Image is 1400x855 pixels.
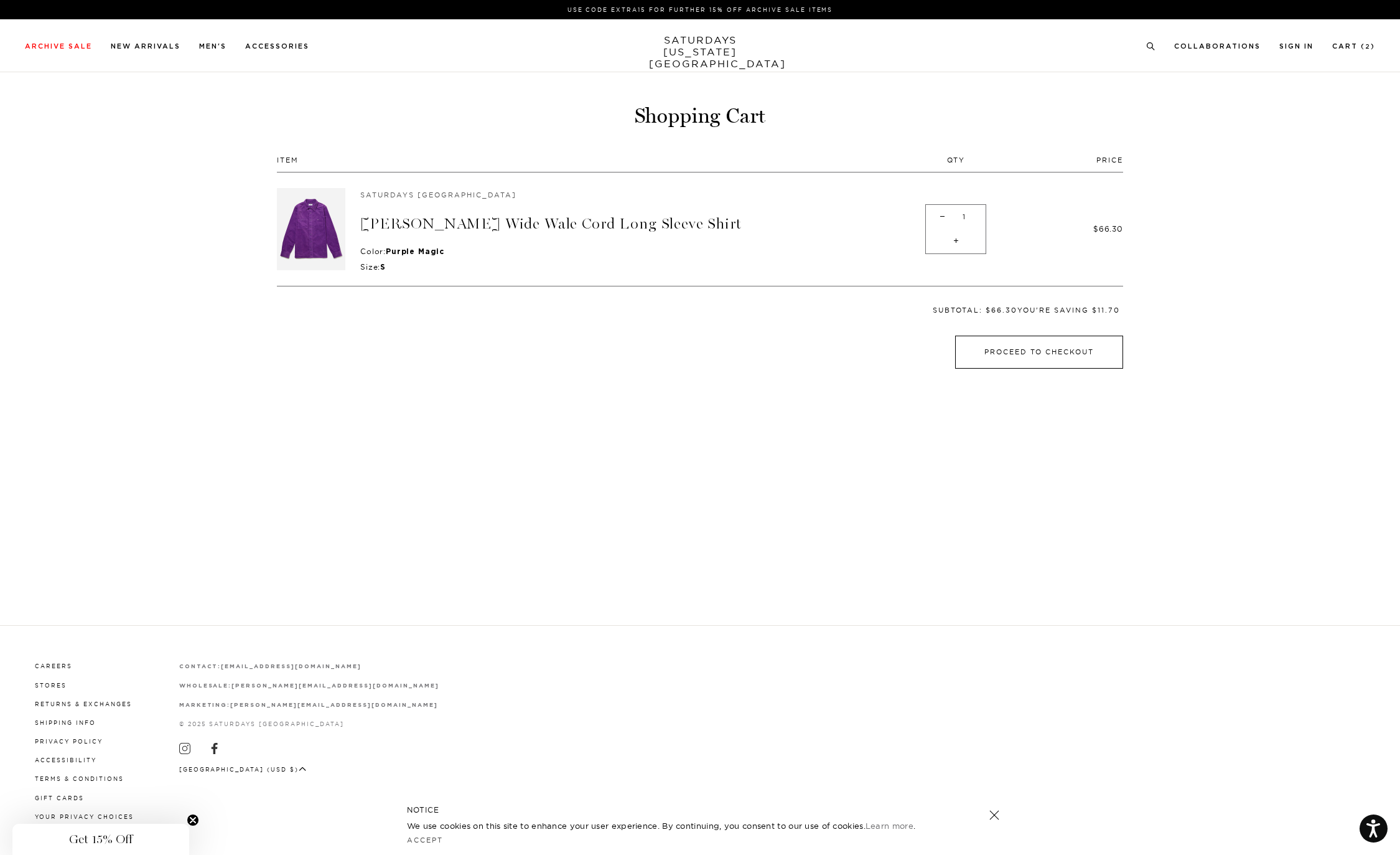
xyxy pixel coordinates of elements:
[1093,224,1123,234] span: $66.30
[407,805,993,816] h5: NOTICE
[35,701,132,707] a: Returns & Exchanges
[179,683,232,689] strong: wholesale:
[1365,44,1371,50] small: 2
[35,663,72,669] a: Careers
[35,682,67,689] a: Stores
[277,188,345,270] img: Purple Magic | Nolan Wide Wale Cord Long Sleeve Shirt | Saturdays NYC
[1017,306,1120,314] span: You're saving $11.70
[35,719,96,726] a: Shipping Info
[69,832,133,847] span: Get 15% Off
[221,664,361,669] strong: [EMAIL_ADDRESS][DOMAIN_NAME]
[360,262,919,273] p: Size:
[955,336,1123,369] button: Proceed to Checkout
[231,682,439,689] a: [PERSON_NAME][EMAIL_ADDRESS][DOMAIN_NAME]
[407,836,443,844] a: Accept
[230,702,437,708] strong: [PERSON_NAME][EMAIL_ADDRESS][DOMAIN_NAME]
[179,765,307,774] button: [GEOGRAPHIC_DATA] (USD $)
[1332,43,1375,50] a: Cart (2)
[934,205,951,229] span: -
[386,248,444,255] strong: Purple Magic
[35,795,84,801] a: Gift Cards
[179,702,231,708] strong: marketing:
[360,215,742,233] a: [PERSON_NAME] Wide Wale Cord Long Sleeve Shirt
[111,43,180,50] a: New Arrivals
[1279,43,1314,50] a: Sign In
[992,148,1123,172] th: Price
[179,664,222,669] strong: contact:
[277,148,919,172] th: Item
[199,43,226,50] a: Men's
[1174,43,1261,50] a: Collaborations
[866,821,913,831] a: Learn more
[35,738,103,745] a: Privacy Policy
[221,663,361,669] a: [EMAIL_ADDRESS][DOMAIN_NAME]
[35,757,96,763] a: Accessibility
[948,229,964,253] span: +
[12,824,189,855] div: Get 15% OffClose teaser
[360,191,919,199] h5: Saturdays [GEOGRAPHIC_DATA]
[35,775,124,782] a: Terms & Conditions
[230,701,437,708] a: [PERSON_NAME][EMAIL_ADDRESS][DOMAIN_NAME]
[360,247,919,257] p: Color:
[277,103,1123,130] h1: Shopping Cart
[187,814,199,826] button: Close teaser
[933,306,982,314] small: Subtotal:
[986,306,1017,314] span: $66.30
[649,34,752,70] a: SATURDAYS[US_STATE][GEOGRAPHIC_DATA]
[30,5,1370,14] p: Use Code EXTRA15 for Further 15% Off Archive Sale Items
[179,719,439,729] p: © 2025 Saturdays [GEOGRAPHIC_DATA]
[231,683,439,689] strong: [PERSON_NAME][EMAIL_ADDRESS][DOMAIN_NAME]
[380,263,386,271] strong: S
[35,813,134,820] a: Your privacy choices
[245,43,309,50] a: Accessories
[25,43,92,50] a: Archive Sale
[919,148,992,172] th: Qty
[407,820,949,832] p: We use cookies on this site to enhance your user experience. By continuing, you consent to our us...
